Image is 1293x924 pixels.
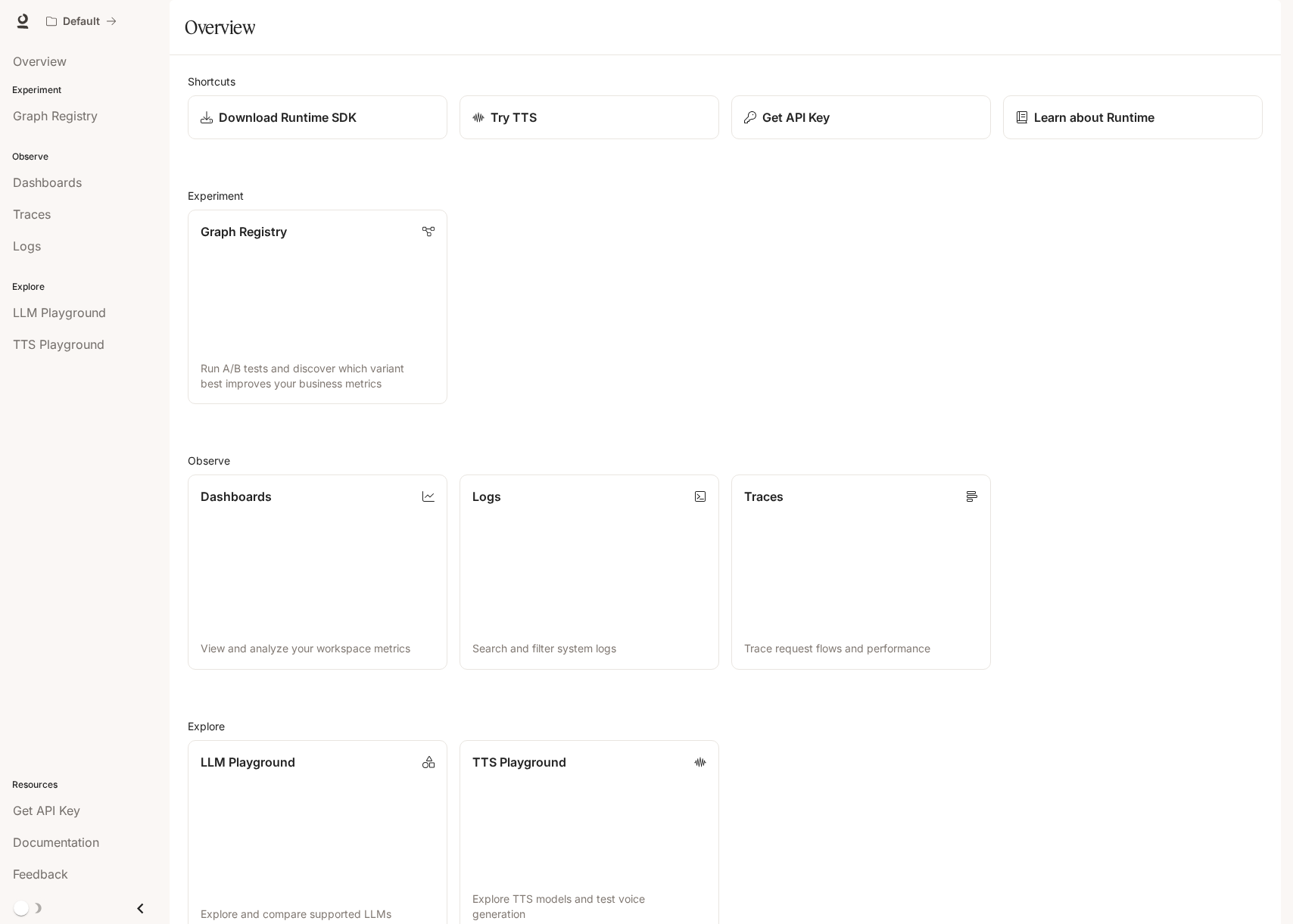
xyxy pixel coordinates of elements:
h2: Observe [188,453,1263,468]
p: View and analyze your workspace metrics [201,641,435,656]
a: Download Runtime SDK [188,95,447,139]
p: Try TTS [491,108,537,126]
p: Run A/B tests and discover which variant best improves your business metrics [201,361,435,391]
p: Download Runtime SDK [219,108,357,126]
p: Trace request flows and performance [744,641,978,656]
h2: Explore [188,718,1263,734]
h2: Experiment [188,188,1263,204]
p: Graph Registry [201,222,287,241]
p: Default [63,15,100,28]
p: Traces [744,487,784,506]
p: Explore TTS models and test voice generation [472,891,706,922]
p: TTS Playground [472,753,566,771]
button: All workspaces [39,6,123,36]
p: Get API Key [762,108,830,126]
a: Try TTS [460,95,719,139]
h1: Overview [185,12,255,42]
p: Learn about Runtime [1034,108,1154,126]
h2: Shortcuts [188,73,1263,89]
p: Dashboards [201,487,272,506]
a: LogsSearch and filter system logs [460,474,719,669]
a: Learn about Runtime [1003,95,1263,139]
button: Get API Key [731,95,991,139]
p: Explore and compare supported LLMs [201,907,435,922]
a: DashboardsView and analyze your workspace metrics [188,474,447,669]
p: Search and filter system logs [472,641,706,656]
a: Graph RegistryRun A/B tests and discover which variant best improves your business metrics [188,210,447,404]
p: Logs [472,487,501,506]
a: TracesTrace request flows and performance [731,474,991,669]
p: LLM Playground [201,753,295,771]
